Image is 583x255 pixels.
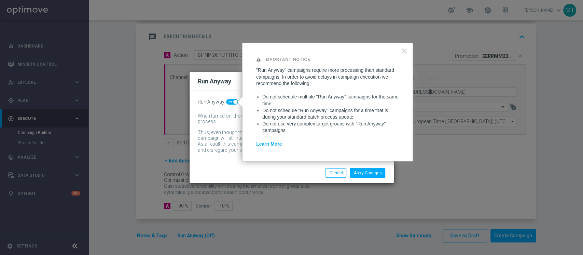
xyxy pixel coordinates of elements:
[198,130,375,141] div: Thus, even though the batch-data process might not be complete by then, the campaign will still r...
[198,77,231,85] h2: Run Anyway
[198,113,375,125] div: When turned on, the campaign will be executed regardless of your site's batch-data process.
[264,57,310,62] strong: Important Notice
[325,168,346,178] button: Cancel
[256,67,399,87] p: "Run Anyway" campaigns require more processing than standard campaigns. In order to avoid delays ...
[198,99,224,105] span: Run Anyway
[256,141,282,147] a: Learn More
[262,107,399,121] li: Do not schedule "Run Anyway" campaigns for a time that is during your standard batch process update
[198,141,375,155] div: As a result, this campaign might include customers whose data has been changed and disregard your...
[401,45,407,56] button: Close
[262,121,399,134] li: Do not use very complex target groups with "Run Anyway" campaigns
[350,168,385,178] button: Apply Changes
[262,94,399,107] li: Do not schedule multiple "Run Anyway" campaigns for the same time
